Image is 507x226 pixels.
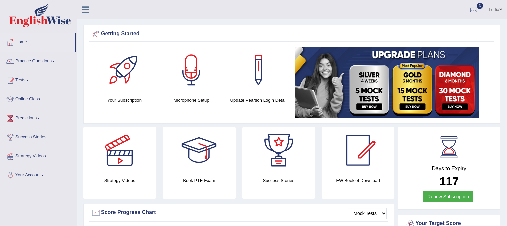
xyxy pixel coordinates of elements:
h4: Days to Expiry [405,166,493,172]
a: Predictions [0,109,76,126]
a: Your Account [0,166,76,183]
a: Tests [0,71,76,88]
h4: Success Stories [242,177,315,184]
span: 3 [477,3,483,9]
a: Success Stories [0,128,76,145]
a: Practice Questions [0,52,76,69]
img: small5.jpg [295,47,479,118]
b: 117 [439,175,459,188]
h4: Book PTE Exam [163,177,235,184]
h4: Your Subscription [94,97,155,104]
a: Renew Subscription [423,191,473,202]
h4: EW Booklet Download [322,177,394,184]
a: Home [0,33,75,50]
h4: Microphone Setup [161,97,222,104]
div: Score Progress Chart [91,208,387,218]
h4: Strategy Videos [83,177,156,184]
h4: Update Pearson Login Detail [228,97,289,104]
div: Getting Started [91,29,493,39]
a: Online Class [0,90,76,107]
a: Strategy Videos [0,147,76,164]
